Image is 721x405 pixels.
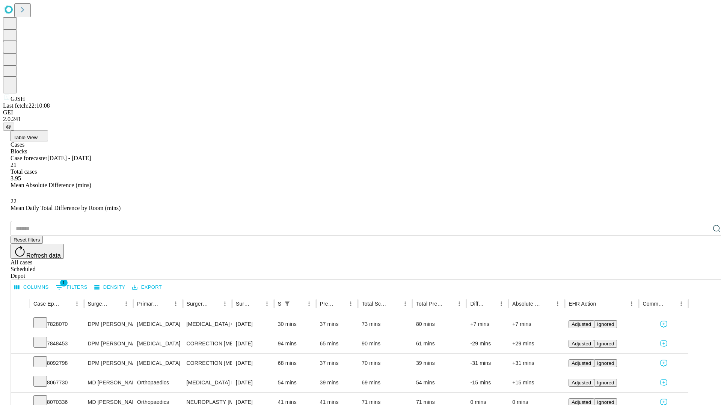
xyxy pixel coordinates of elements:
[14,237,40,243] span: Reset filters
[11,198,17,204] span: 22
[470,315,505,334] div: +7 mins
[220,298,230,309] button: Menu
[572,380,591,385] span: Adjusted
[278,354,312,373] div: 68 mins
[170,298,181,309] button: Menu
[11,155,47,161] span: Case forecaster
[11,205,121,211] span: Mean Daily Total Difference by Room (mins)
[160,298,170,309] button: Sort
[665,298,676,309] button: Sort
[15,376,26,390] button: Expand
[362,373,409,392] div: 69 mins
[262,298,272,309] button: Menu
[320,373,354,392] div: 39 mins
[626,298,637,309] button: Menu
[594,320,617,328] button: Ignored
[335,298,345,309] button: Sort
[569,340,594,348] button: Adjusted
[236,334,270,353] div: [DATE]
[597,399,614,405] span: Ignored
[88,301,110,307] div: Surgeon Name
[443,298,454,309] button: Sort
[236,354,270,373] div: [DATE]
[597,298,607,309] button: Sort
[11,236,43,244] button: Reset filters
[416,373,463,392] div: 54 mins
[92,282,127,293] button: Density
[278,301,281,307] div: Scheduled In Room Duration
[54,281,89,293] button: Show filters
[60,279,68,286] span: 1
[33,373,80,392] div: 8067730
[594,340,617,348] button: Ignored
[320,354,354,373] div: 37 mins
[470,354,505,373] div: -31 mins
[362,354,409,373] div: 70 mins
[251,298,262,309] button: Sort
[597,360,614,366] span: Ignored
[130,282,164,293] button: Export
[512,373,561,392] div: +15 mins
[187,301,208,307] div: Surgery Name
[597,321,614,327] span: Ignored
[486,298,496,309] button: Sort
[11,162,17,168] span: 21
[47,155,91,161] span: [DATE] - [DATE]
[26,252,61,259] span: Refresh data
[121,298,131,309] button: Menu
[33,354,80,373] div: 8092798
[320,301,335,307] div: Predicted In Room Duration
[293,298,304,309] button: Sort
[282,298,293,309] button: Show filters
[33,315,80,334] div: 7828070
[236,315,270,334] div: [DATE]
[187,315,228,334] div: [MEDICAL_DATA] COMPLETE EXCISION 5TH [MEDICAL_DATA] HEAD
[72,298,82,309] button: Menu
[569,359,594,367] button: Adjusted
[389,298,400,309] button: Sort
[278,315,312,334] div: 30 mins
[137,354,179,373] div: [MEDICAL_DATA]
[11,182,91,188] span: Mean Absolute Difference (mins)
[12,282,51,293] button: Select columns
[15,337,26,351] button: Expand
[3,109,718,116] div: GEI
[33,334,80,353] div: 7848453
[470,301,485,307] div: Difference
[137,301,159,307] div: Primary Service
[643,301,664,307] div: Comments
[137,315,179,334] div: [MEDICAL_DATA]
[416,315,463,334] div: 80 mins
[416,301,443,307] div: Total Predicted Duration
[512,301,541,307] div: Absolute Difference
[597,380,614,385] span: Ignored
[594,359,617,367] button: Ignored
[278,373,312,392] div: 54 mins
[470,334,505,353] div: -29 mins
[209,298,220,309] button: Sort
[236,373,270,392] div: [DATE]
[15,357,26,370] button: Expand
[512,354,561,373] div: +31 mins
[137,373,179,392] div: Orthopaedics
[400,298,410,309] button: Menu
[88,334,130,353] div: DPM [PERSON_NAME] [PERSON_NAME]
[362,315,409,334] div: 73 mins
[597,341,614,346] span: Ignored
[512,315,561,334] div: +7 mins
[33,301,60,307] div: Case Epic Id
[345,298,356,309] button: Menu
[61,298,72,309] button: Sort
[320,334,354,353] div: 65 mins
[512,334,561,353] div: +29 mins
[137,334,179,353] div: [MEDICAL_DATA]
[304,298,314,309] button: Menu
[14,135,38,140] span: Table View
[187,334,228,353] div: CORRECTION [MEDICAL_DATA], RESECTION [MEDICAL_DATA] BASE
[278,334,312,353] div: 94 mins
[110,298,121,309] button: Sort
[454,298,465,309] button: Menu
[11,96,25,102] span: GJSH
[3,102,50,109] span: Last fetch: 22:10:08
[594,379,617,387] button: Ignored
